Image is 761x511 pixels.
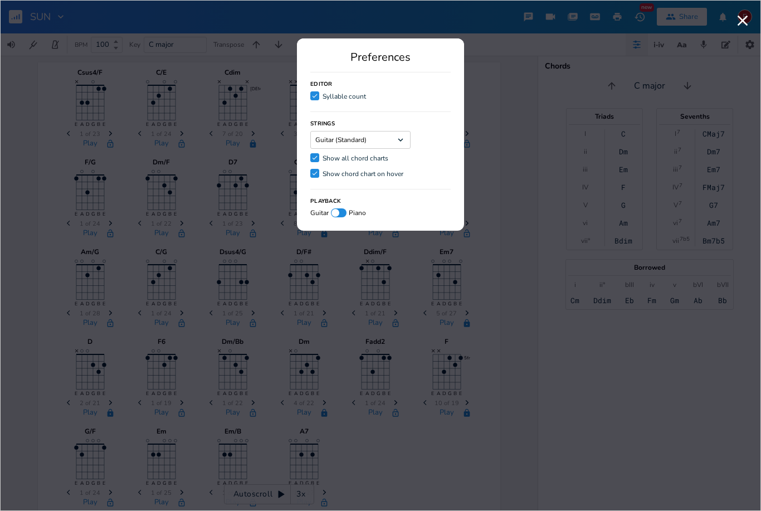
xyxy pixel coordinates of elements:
[323,155,388,162] div: Show all chord charts
[310,81,333,87] h3: Editor
[315,137,367,143] span: Guitar (Standard)
[349,210,366,216] span: Piano
[310,121,335,126] h3: Strings
[310,52,451,63] div: Preferences
[323,171,403,177] div: Show chord chart on hover
[323,93,366,100] div: Syllable count
[310,198,341,204] h3: Playback
[310,210,329,216] span: Guitar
